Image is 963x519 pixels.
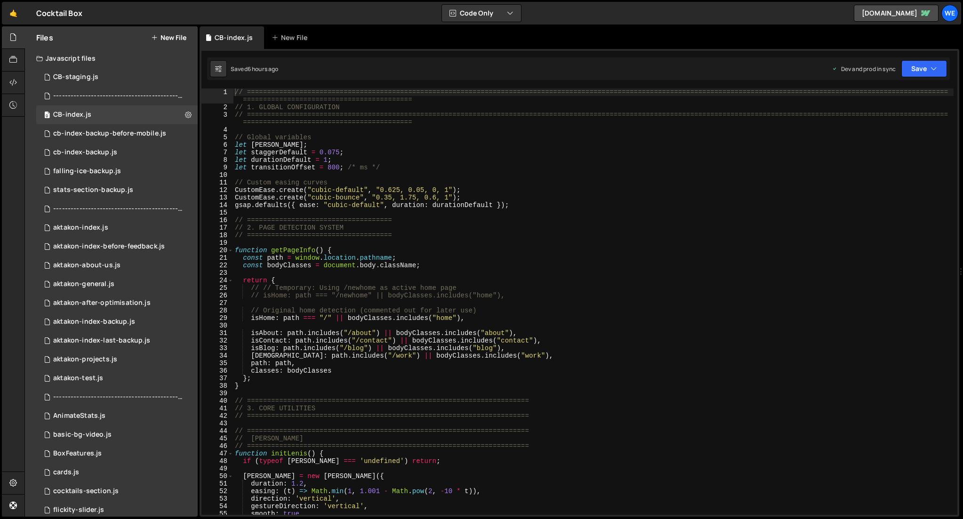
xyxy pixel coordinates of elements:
div: 12094/44521.js [36,256,198,275]
div: 12094/44389.js [36,350,198,369]
div: 13 [201,194,233,201]
div: 11 [201,179,233,186]
div: 47 [201,450,233,457]
div: CB-index.js [53,111,91,119]
div: 16 [201,216,233,224]
div: 39 [201,390,233,397]
div: 22 [201,262,233,269]
div: aktakon-after-optimisation.js [53,299,151,307]
div: 19 [201,239,233,247]
div: aktakon-index-backup.js [53,318,135,326]
a: We [941,5,958,22]
div: 12094/45380.js [36,275,198,294]
div: 12094/46984.js [36,200,201,218]
div: cocktails-section.js [53,487,119,495]
div: 45 [201,435,233,442]
div: 12094/43364.js [36,218,198,237]
div: 25 [201,284,233,292]
div: 3 [201,111,233,126]
div: 42 [201,412,233,420]
div: aktakon-test.js [53,374,103,383]
div: 5 [201,134,233,141]
div: 46 [201,442,233,450]
div: aktakon-index-last-backup.js [53,336,150,345]
div: 12094/30498.js [36,407,198,425]
div: aktakon-about-us.js [53,261,120,270]
a: [DOMAIN_NAME] [854,5,939,22]
div: 7 [201,149,233,156]
div: CB-index.js [215,33,253,42]
div: 29 [201,314,233,322]
div: 23 [201,269,233,277]
div: 40 [201,397,233,405]
button: Save [901,60,947,77]
div: 14 [201,201,233,209]
div: 2 [201,104,233,111]
div: 12094/47254.js [36,181,198,200]
div: stats-section-backup.js [53,186,133,194]
div: 48 [201,457,233,465]
div: 12094/36060.js [36,482,198,501]
div: AnimateStats.js [53,412,105,420]
div: 30 [201,322,233,329]
div: 18 [201,232,233,239]
div: 12094/36058.js [36,425,198,444]
div: 12 [201,186,233,194]
div: BoxFeatures.js [53,449,102,458]
div: 12094/47545.js [36,68,198,87]
div: falling-ice-backup.js [53,167,121,176]
div: 36 [201,367,233,375]
div: 12094/44174.js [36,312,198,331]
div: 27 [201,299,233,307]
div: 38 [201,382,233,390]
div: 32 [201,337,233,344]
div: Saved [231,65,279,73]
div: 15 [201,209,233,216]
div: 12094/46486.js [36,105,198,124]
div: 35 [201,359,233,367]
div: 12094/46847.js [36,143,198,162]
div: basic-bg-video.js [53,431,112,439]
div: 51 [201,480,233,487]
div: Dev and prod in sync [832,65,896,73]
div: 24 [201,277,233,284]
div: cards.js [53,468,79,477]
div: ----------------------------------------------------------------------------------------.js [53,393,183,401]
div: 12094/46985.js [36,388,201,407]
div: 12094/46147.js [36,294,198,312]
span: 0 [44,112,50,120]
div: 50 [201,472,233,480]
div: 28 [201,307,233,314]
div: 31 [201,329,233,337]
div: 53 [201,495,233,503]
div: 52 [201,487,233,495]
div: 12094/34793.js [36,463,198,482]
div: 55 [201,510,233,518]
div: 9 [201,164,233,171]
div: aktakon-index-before-feedback.js [53,242,165,251]
div: New File [272,33,311,42]
div: 26 [201,292,233,299]
div: cb-index-backup-before-mobile.js [53,129,166,138]
div: 8 [201,156,233,164]
div: 12094/46983.js [36,237,198,256]
div: cb-index-backup.js [53,148,117,157]
div: aktakon-index.js [53,224,108,232]
div: 1 [201,88,233,104]
div: 6 [201,141,233,149]
div: 6 hours ago [248,65,279,73]
div: 17 [201,224,233,232]
div: 44 [201,427,233,435]
div: 43 [201,420,233,427]
div: flickity-slider.js [53,506,104,514]
button: New File [151,34,186,41]
div: 12094/47451.js [36,124,198,143]
div: aktakon-projects.js [53,355,117,364]
div: 54 [201,503,233,510]
div: --------------------------------------------------------------------------------.js [53,92,183,100]
div: ----------------------------------------------------------------.js [53,205,183,213]
div: 10 [201,171,233,179]
div: 20 [201,247,233,254]
div: 41 [201,405,233,412]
